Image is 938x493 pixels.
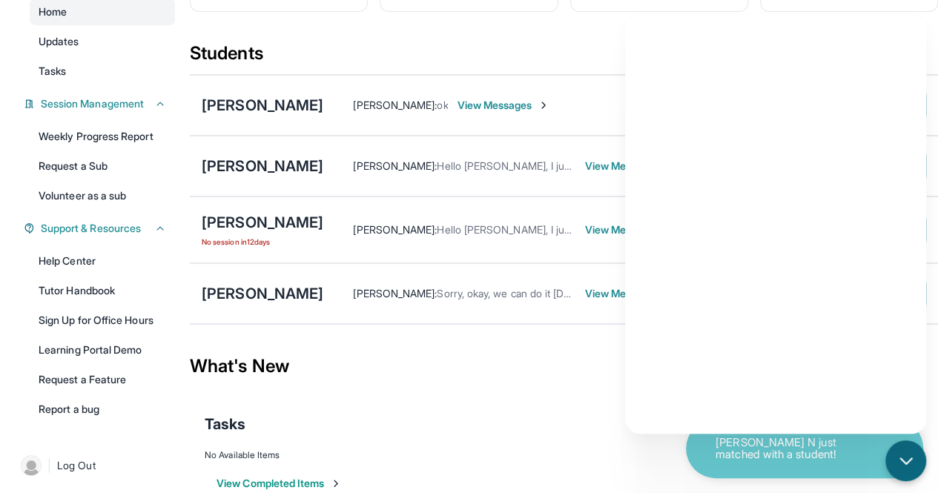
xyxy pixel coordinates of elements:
[625,15,926,434] iframe: Chatbot
[437,287,751,300] span: Sorry, okay, we can do it [DATE] morning from 7:30 AM to 8:30 AM.
[30,153,175,179] a: Request a Sub
[353,223,437,236] span: [PERSON_NAME] :
[30,58,175,85] a: Tasks
[584,159,677,173] span: View Messages
[202,95,323,116] div: [PERSON_NAME]
[716,437,864,461] p: [PERSON_NAME] N just matched with a student!
[57,458,96,473] span: Log Out
[353,99,437,111] span: [PERSON_NAME] :
[584,222,677,237] span: View Messages
[202,236,323,248] span: No session in 12 days
[202,212,323,233] div: [PERSON_NAME]
[30,28,175,55] a: Updates
[30,182,175,209] a: Volunteer as a sub
[15,449,175,482] a: |Log Out
[30,396,175,423] a: Report a bug
[30,248,175,274] a: Help Center
[30,307,175,334] a: Sign Up for Office Hours
[205,414,245,434] span: Tasks
[30,337,175,363] a: Learning Portal Demo
[35,96,166,111] button: Session Management
[35,221,166,236] button: Support & Resources
[30,366,175,393] a: Request a Feature
[217,476,342,491] button: View Completed Items
[885,440,926,481] button: chat-button
[39,4,67,19] span: Home
[202,283,323,304] div: [PERSON_NAME]
[353,287,437,300] span: [PERSON_NAME] :
[538,99,549,111] img: Chevron-Right
[190,334,938,399] div: What's New
[21,455,42,476] img: user-img
[39,34,79,49] span: Updates
[41,221,141,236] span: Support & Resources
[202,156,323,176] div: [PERSON_NAME]
[190,42,938,74] div: Students
[457,98,549,113] span: View Messages
[39,64,66,79] span: Tasks
[30,277,175,304] a: Tutor Handbook
[205,449,923,461] div: No Available Items
[30,123,175,150] a: Weekly Progress Report
[41,96,144,111] span: Session Management
[584,286,677,301] span: View Messages
[47,457,51,474] span: |
[353,159,437,172] span: [PERSON_NAME] :
[437,99,448,111] span: ok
